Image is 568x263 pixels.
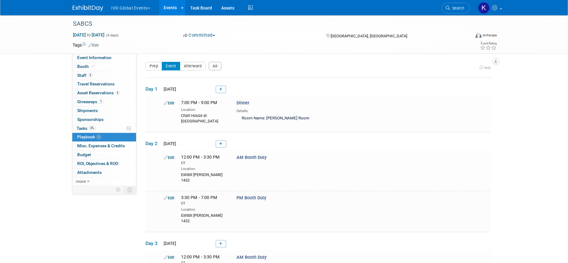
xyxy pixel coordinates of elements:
span: [DATE] [DATE] [73,32,105,38]
div: CT [181,161,227,166]
div: Details: [237,107,394,114]
a: Budget [72,151,136,159]
div: Location: [181,206,227,212]
div: Location: [181,165,227,171]
i: Booth reservation complete [92,65,95,68]
td: Personalize Event Tab Strip [113,186,124,194]
a: Giveaways1 [72,98,136,106]
span: 3 [88,73,93,77]
span: Budget [77,152,91,157]
span: Dinner [237,100,249,106]
div: CT [181,201,227,206]
div: Location: [181,106,227,112]
span: Misc. Expenses & Credits [77,143,125,148]
a: Sponsorships [72,115,136,124]
a: Attachments [72,168,136,177]
span: Shipments [77,108,98,113]
a: Event Information [72,54,136,62]
div: Chart House at [GEOGRAPHIC_DATA] [181,112,227,124]
span: to [86,32,92,37]
a: Search [442,3,470,13]
span: Travel Reservations [77,81,115,86]
span: [DATE] [162,141,176,146]
span: Giveaways [77,99,103,104]
div: SABCS [71,18,461,29]
span: more [76,179,86,184]
span: Asset Reservations [77,90,120,95]
span: Tasks [77,126,96,131]
span: Attachments [77,170,102,175]
a: Booth [72,62,136,71]
a: Shipments [72,107,136,115]
button: Committed [181,32,218,39]
td: Tags [73,42,99,48]
span: help [484,66,491,70]
span: ROI, Objectives & ROO [77,161,118,166]
a: Misc. Expenses & Credits [72,142,136,150]
span: AM Booth Duty [237,255,267,260]
a: Staff3 [72,71,136,80]
img: ExhibitDay [73,5,103,11]
button: Event [162,62,180,70]
a: Asset Reservations5 [72,89,136,97]
span: Sponsorships [77,117,104,122]
span: 12:00 PM - 3:30 PM [181,155,227,165]
a: Tasks0% [72,124,136,133]
span: Day 3 [146,240,161,247]
span: PM Booth Duty [237,195,266,201]
span: 7:00 PM - 9:00 PM [181,100,217,105]
a: Edit [164,255,174,260]
span: [GEOGRAPHIC_DATA], [GEOGRAPHIC_DATA] [331,34,407,38]
span: Search [450,6,464,10]
span: 1 [99,99,103,104]
span: (4 days) [106,33,119,37]
a: Edit [164,101,174,105]
span: Day 1 [146,86,161,92]
a: Playbook6 [72,133,136,141]
td: Toggle Event Tabs [124,186,136,194]
span: Event Information [77,55,112,60]
img: Keirsten Davis [478,2,490,14]
img: Format-Inperson.png [475,33,482,38]
a: Edit [164,196,174,200]
div: Event Format [434,32,497,41]
span: AM Booth Duty [237,155,267,160]
div: Room Name: [PERSON_NAME] Room [237,114,394,124]
span: Day 2 [146,140,161,147]
span: 0% [89,126,96,130]
a: Edit [89,43,99,47]
span: 3:30 PM - 7:00 PM [181,195,227,206]
button: Prep [146,62,162,70]
span: Booth [77,64,96,69]
span: Playbook [77,134,101,139]
span: [DATE] [162,241,176,246]
span: [DATE] [162,87,176,92]
span: 6 [97,135,101,139]
div: In-Person [483,33,497,38]
div: Exhibit [PERSON_NAME] 1432 [181,171,227,183]
button: All [209,62,222,70]
a: ROI, Objectives & ROO [72,160,136,168]
span: 5 [115,91,120,95]
div: Exhibit [PERSON_NAME] 1432 [181,212,227,224]
button: Afterward [180,62,206,70]
span: Staff [77,73,93,78]
div: Event Rating [480,42,497,45]
a: Edit [164,155,174,160]
a: more [72,177,136,186]
a: Travel Reservations [72,80,136,88]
